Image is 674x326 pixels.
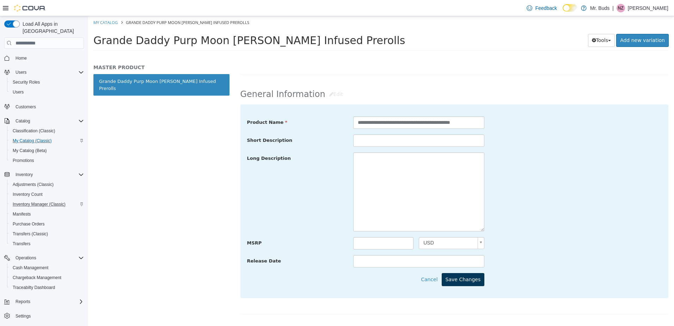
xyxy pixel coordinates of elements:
span: Short Description [159,121,204,127]
span: My Catalog (Classic) [13,138,52,144]
span: Adjustments (Classic) [13,182,54,187]
a: Chargeback Management [10,273,64,282]
button: Operations [13,254,39,262]
span: Inventory Manager (Classic) [13,201,66,207]
div: Norman Zoelzer [617,4,625,12]
span: Security Roles [10,78,84,86]
span: Manifests [13,211,31,217]
img: Cova [14,5,46,12]
a: Customers [13,103,39,111]
a: Purchase Orders [10,220,48,228]
span: Transfers [10,240,84,248]
span: Catalog [16,118,30,124]
a: Settings [13,312,33,320]
a: Adjustments (Classic) [10,180,56,189]
span: Purchase Orders [13,221,45,227]
input: Dark Mode [563,4,577,12]
a: My Catalog (Beta) [10,146,50,155]
a: My Catalog (Classic) [10,137,55,145]
a: Grande Daddy Purp Moon [PERSON_NAME] Infused Prerolls [5,58,141,79]
a: My Catalog [5,4,30,9]
button: Home [1,53,87,63]
button: Users [13,68,29,77]
button: Users [1,67,87,77]
button: Inventory [13,170,36,179]
span: Inventory Manager (Classic) [10,200,84,209]
button: Catalog [13,117,33,125]
span: Inventory [13,170,84,179]
a: Classification (Classic) [10,127,58,135]
button: Tools [500,18,527,31]
h5: MASTER PRODUCT [5,48,141,54]
span: Manifests [10,210,84,218]
span: My Catalog (Classic) [10,137,84,145]
button: Edit [237,72,259,85]
span: Inventory Count [13,192,43,197]
button: Save Changes [354,257,397,270]
button: Adjustments (Classic) [7,180,87,189]
a: Transfers [10,240,33,248]
button: Customers [1,101,87,111]
span: Traceabilty Dashboard [13,285,55,290]
a: Cash Management [10,264,51,272]
span: My Catalog (Beta) [10,146,84,155]
span: NZ [618,4,624,12]
button: Classification (Classic) [7,126,87,136]
span: Operations [13,254,84,262]
button: Transfers [7,239,87,249]
a: Users [10,88,26,96]
span: Grande Daddy Purp Moon [PERSON_NAME] Infused Prerolls [5,18,317,30]
span: Operations [16,255,36,261]
button: Operations [1,253,87,263]
button: Inventory Manager (Classic) [7,199,87,209]
span: Traceabilty Dashboard [10,283,84,292]
a: Manifests [10,210,33,218]
span: Transfers [13,241,30,247]
span: Home [16,55,27,61]
span: Classification (Classic) [10,127,84,135]
button: Inventory Count [7,189,87,199]
p: Mr. Buds [590,4,609,12]
button: Reports [13,297,33,306]
span: Purchase Orders [10,220,84,228]
span: Promotions [13,158,34,163]
span: USD [331,221,387,233]
span: Chargeback Management [13,275,61,280]
span: Transfers (Classic) [10,230,84,238]
span: Load All Apps in [GEOGRAPHIC_DATA] [20,20,84,35]
button: My Catalog (Classic) [7,136,87,146]
a: Inventory Count [10,190,45,199]
span: Classification (Classic) [13,128,55,134]
span: Security Roles [13,79,40,85]
a: Promotions [10,156,37,165]
span: Users [13,68,84,77]
button: Inventory [1,170,87,180]
button: Catalog [1,116,87,126]
button: Chargeback Management [7,273,87,283]
p: | [612,4,614,12]
span: Grande Daddy Purp Moon [PERSON_NAME] Infused Prerolls [38,4,161,9]
p: [PERSON_NAME] [628,4,668,12]
button: My Catalog (Beta) [7,146,87,156]
span: Long Description [159,139,203,145]
span: Customers [16,104,36,110]
span: Settings [13,312,84,320]
a: Feedback [524,1,559,15]
a: Traceabilty Dashboard [10,283,58,292]
span: Reports [13,297,84,306]
button: Security Roles [7,77,87,87]
a: USD [331,221,396,233]
button: Transfers (Classic) [7,229,87,239]
span: Product Name [159,103,200,109]
span: Feedback [535,5,557,12]
span: Home [13,54,84,62]
span: My Catalog (Beta) [13,148,47,153]
button: Promotions [7,156,87,165]
span: Promotions [10,156,84,165]
span: Chargeback Management [10,273,84,282]
a: Security Roles [10,78,43,86]
span: Users [16,70,26,75]
span: Users [10,88,84,96]
button: Cash Management [7,263,87,273]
